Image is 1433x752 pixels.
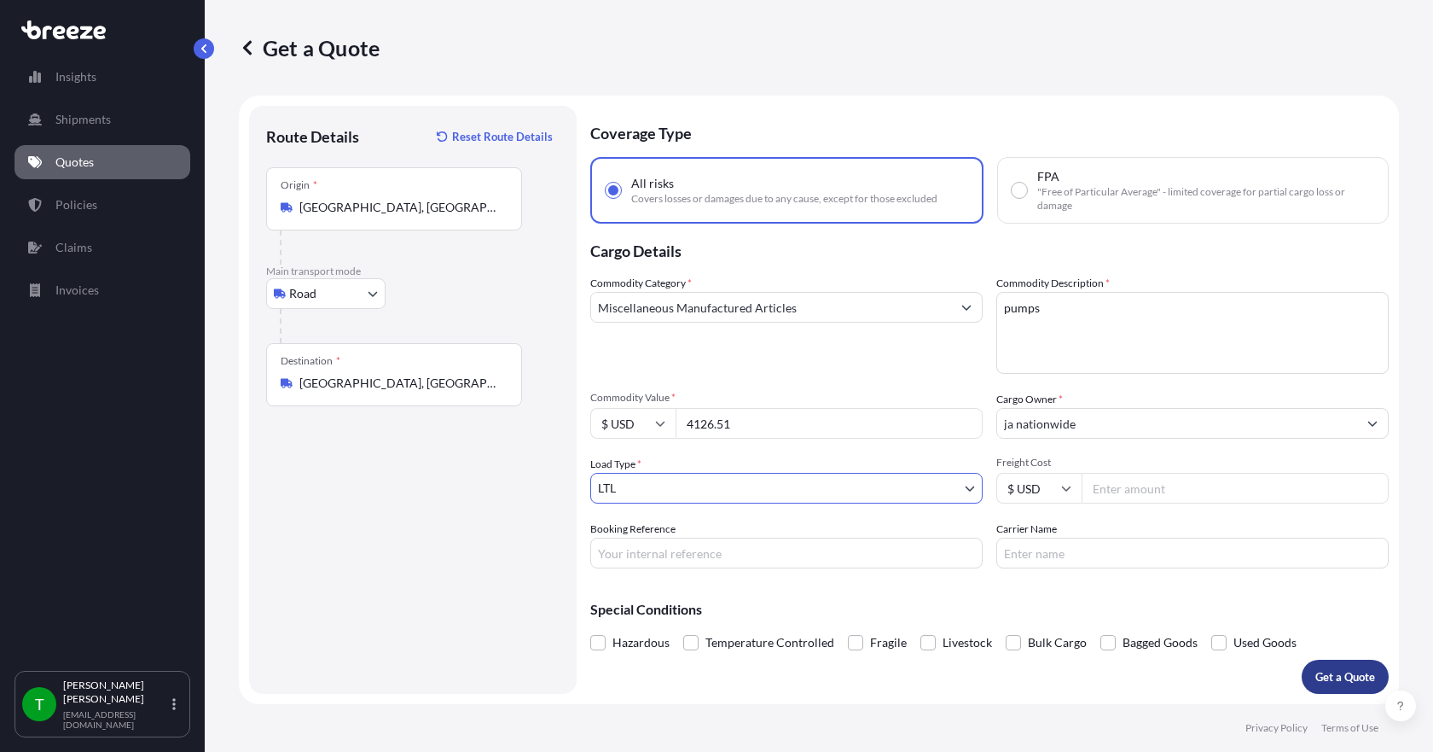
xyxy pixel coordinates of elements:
p: Claims [55,239,92,256]
span: Fragile [870,630,907,656]
p: [PERSON_NAME] [PERSON_NAME] [63,679,169,706]
button: Reset Route Details [428,123,560,150]
p: Insights [55,68,96,85]
button: Show suggestions [951,292,982,323]
span: Hazardous [612,630,670,656]
a: Terms of Use [1321,721,1378,735]
span: Bulk Cargo [1028,630,1087,656]
input: Select a commodity type [591,292,951,323]
p: Shipments [55,111,111,128]
input: All risksCovers losses or damages due to any cause, except for those excluded [606,183,621,198]
span: Used Goods [1233,630,1297,656]
input: Full name [997,408,1357,439]
input: Type amount [676,408,983,439]
button: Get a Quote [1302,660,1389,694]
button: LTL [590,473,983,504]
p: Quotes [55,154,94,171]
span: LTL [598,480,616,497]
span: "Free of Particular Average" - limited coverage for partial cargo loss or damage [1037,185,1374,213]
span: Covers losses or damages due to any cause, except for those excluded [631,192,937,206]
label: Commodity Description [996,275,1110,292]
p: Policies [55,196,97,213]
a: Policies [15,188,190,222]
input: Destination [299,375,501,392]
p: Coverage Type [590,106,1389,157]
input: FPA"Free of Particular Average" - limited coverage for partial cargo loss or damage [1012,183,1027,198]
input: Enter name [996,538,1389,568]
span: Commodity Value [590,391,983,405]
span: Bagged Goods [1123,630,1198,656]
div: Destination [281,354,340,368]
p: Main transport mode [266,265,560,278]
span: T [35,696,44,713]
span: Temperature Controlled [705,630,834,656]
button: Show suggestions [1357,408,1388,439]
input: Your internal reference [590,538,983,568]
p: Cargo Details [590,224,1389,275]
span: Road [289,285,316,302]
a: Insights [15,60,190,94]
label: Carrier Name [996,521,1057,538]
div: Origin [281,178,317,192]
a: Shipments [15,102,190,137]
a: Privacy Policy [1245,721,1308,735]
span: FPA [1037,168,1059,185]
p: Reset Route Details [452,128,553,145]
p: Special Conditions [590,603,1389,616]
p: Get a Quote [1315,668,1375,685]
label: Booking Reference [590,521,676,538]
label: Cargo Owner [996,391,1063,408]
p: [EMAIL_ADDRESS][DOMAIN_NAME] [63,709,169,730]
span: Load Type [590,456,641,473]
input: Enter amount [1082,473,1389,504]
label: Commodity Category [590,275,692,292]
p: Route Details [266,126,359,147]
a: Quotes [15,145,190,179]
span: All risks [631,175,674,192]
span: Freight Cost [996,456,1389,469]
span: Livestock [943,630,992,656]
a: Claims [15,230,190,265]
input: Origin [299,199,501,216]
p: Invoices [55,282,99,299]
p: Get a Quote [239,34,380,61]
a: Invoices [15,273,190,307]
button: Select transport [266,278,386,309]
